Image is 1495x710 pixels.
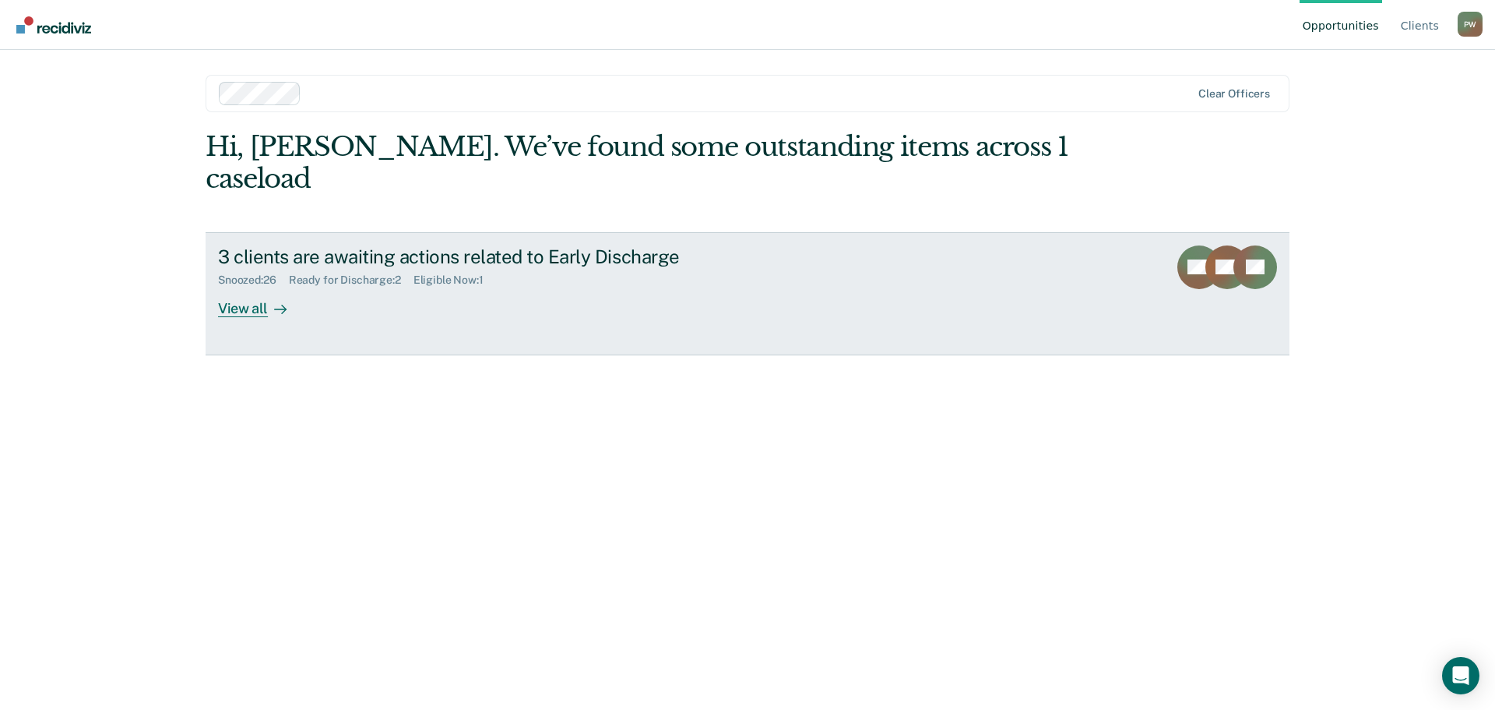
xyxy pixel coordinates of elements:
div: Hi, [PERSON_NAME]. We’ve found some outstanding items across 1 caseload [206,131,1073,195]
div: Eligible Now : 1 [413,274,496,287]
a: 3 clients are awaiting actions related to Early DischargeSnoozed:26Ready for Discharge:2Eligible ... [206,232,1289,355]
button: Profile dropdown button [1458,12,1483,37]
img: Recidiviz [16,16,91,34]
div: Ready for Discharge : 2 [289,274,413,287]
div: P W [1458,12,1483,37]
div: Snoozed : 26 [218,274,289,287]
div: Clear officers [1198,87,1270,101]
div: Open Intercom Messenger [1442,657,1479,694]
div: View all [218,287,305,317]
div: 3 clients are awaiting actions related to Early Discharge [218,245,765,268]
